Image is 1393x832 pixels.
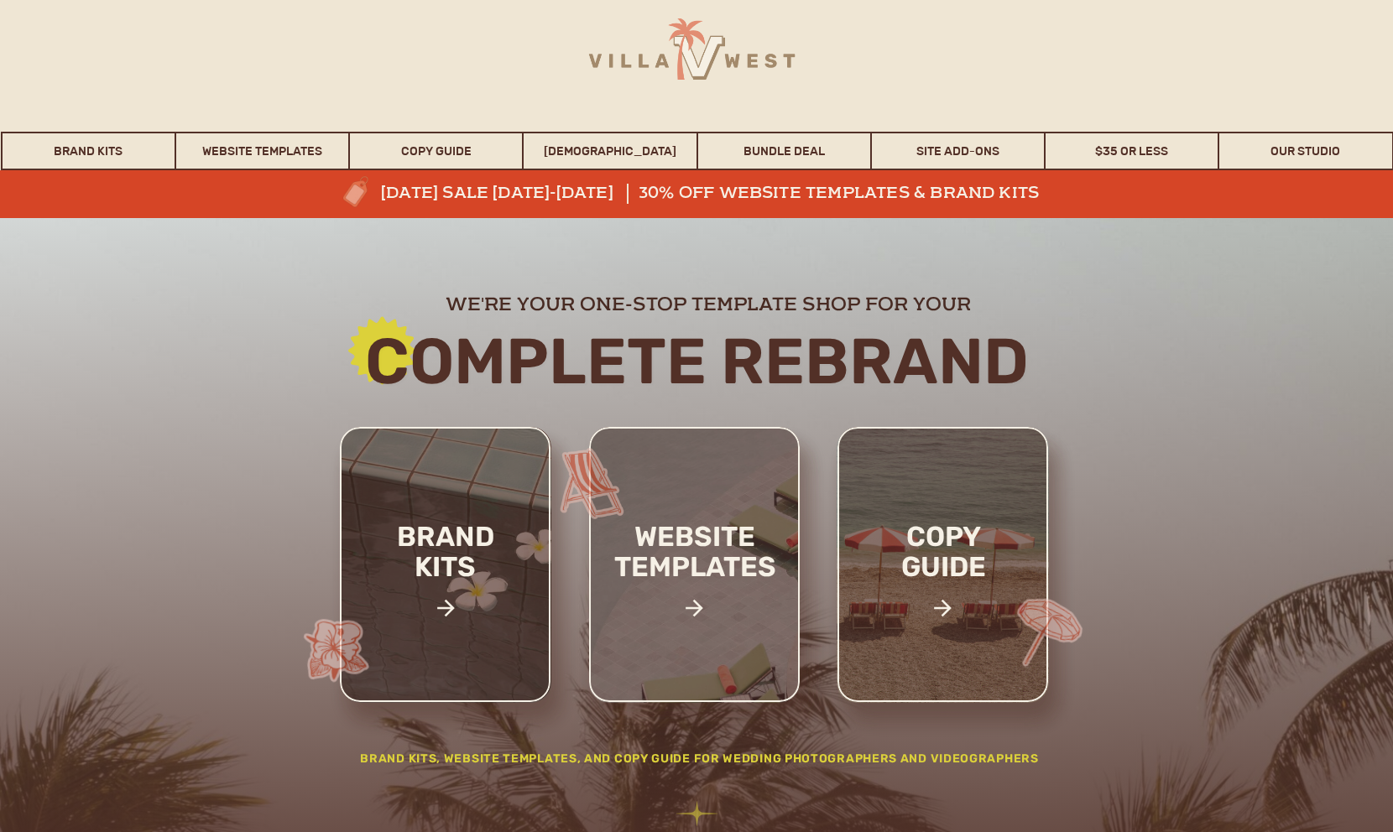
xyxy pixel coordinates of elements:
a: website templates [585,522,805,618]
a: copy guide [866,522,1021,638]
a: [DEMOGRAPHIC_DATA] [524,132,696,170]
h2: we're your one-stop template shop for your [326,292,1090,313]
a: Site Add-Ons [872,132,1044,170]
a: Website Templates [176,132,348,170]
a: $35 or Less [1046,132,1218,170]
a: brand kits [374,522,516,638]
a: Brand Kits [3,132,175,170]
a: 30% off website templates & brand kits [639,184,1055,204]
a: Copy Guide [350,132,522,170]
a: Our Studio [1219,132,1391,170]
a: Bundle Deal [698,132,870,170]
h2: Brand Kits, website templates, and Copy Guide for wedding photographers and videographers [323,750,1076,774]
h2: Complete rebrand [243,327,1150,395]
a: [DATE] sale [DATE]-[DATE] [381,184,668,204]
